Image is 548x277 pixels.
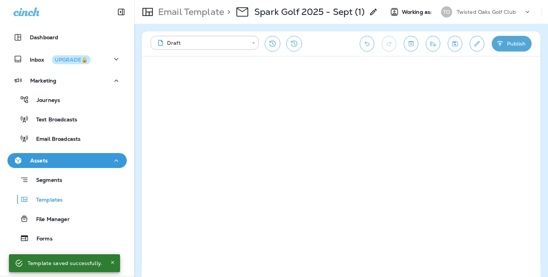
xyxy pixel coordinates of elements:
button: Segments [7,172,127,188]
div: Draft [156,39,247,47]
span: Working as: [402,9,434,15]
p: Email Broadcasts [29,136,81,143]
button: Text Broadcasts [7,111,127,127]
p: Text Broadcasts [29,116,77,124]
button: Collapse Sidebar [111,4,132,19]
p: Journeys [29,97,60,104]
button: UPGRADE🔒 [52,55,91,64]
button: File Manager [7,211,127,227]
button: Assets [7,153,127,168]
button: Email Broadcasts [7,131,127,146]
button: Marketing [7,73,127,88]
button: View Changelog [286,36,302,52]
button: Edit details [470,36,484,52]
button: Journeys [7,92,127,108]
button: Save [448,36,462,52]
p: Forms [29,236,53,243]
button: Send test email [426,36,440,52]
p: Marketing [30,78,56,84]
p: Templates [29,197,63,204]
button: InboxUPGRADE🔒 [7,52,127,66]
button: Publish [492,36,532,52]
button: Data [7,253,127,268]
p: Dashboard [30,34,58,40]
p: Email Template [155,6,224,18]
div: TO [441,6,452,18]
button: Undo [360,36,374,52]
p: Spark Golf 2025 - Sept (1) [254,6,365,18]
p: Inbox [30,55,91,63]
button: Toggle preview [404,36,418,52]
div: Template saved successfully. [28,256,102,270]
button: Forms [7,230,127,246]
p: Assets [30,158,48,164]
button: Dashboard [7,30,127,45]
button: Templates [7,192,127,207]
p: > [224,6,230,18]
p: Segments [29,177,62,184]
p: Twisted Oaks Golf Club [457,9,516,15]
div: UPGRADE🔒 [55,57,88,62]
button: Close [108,258,117,267]
p: File Manager [29,216,70,223]
button: Restore from previous version [265,36,280,52]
